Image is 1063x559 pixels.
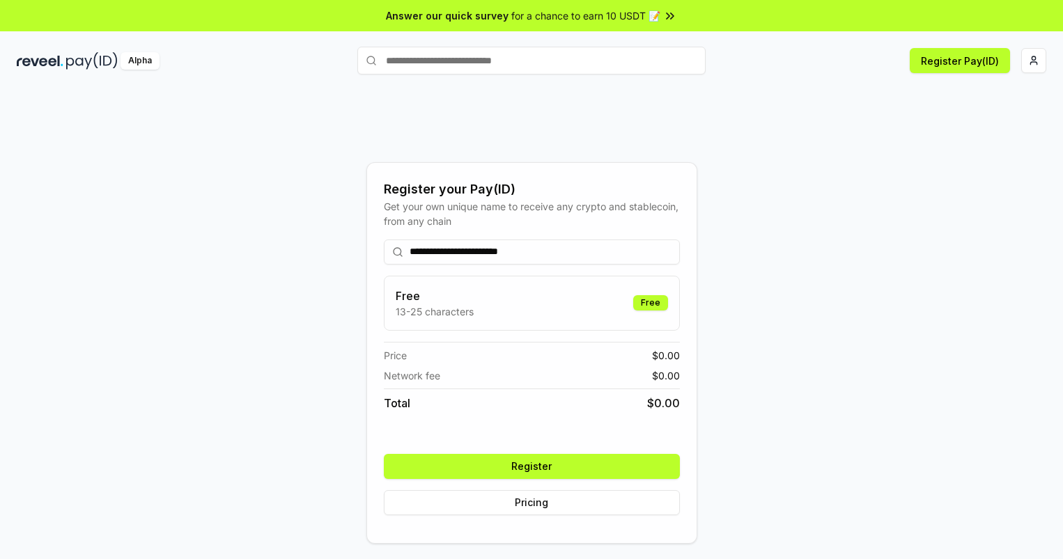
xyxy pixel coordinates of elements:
[66,52,118,70] img: pay_id
[384,395,410,411] span: Total
[633,295,668,310] div: Free
[384,348,407,363] span: Price
[386,8,509,23] span: Answer our quick survey
[17,52,63,70] img: reveel_dark
[384,454,680,479] button: Register
[384,199,680,228] div: Get your own unique name to receive any crypto and stablecoin, from any chain
[647,395,680,411] span: $ 0.00
[652,348,680,363] span: $ 0.00
[396,304,474,319] p: 13-25 characters
[396,288,474,304] h3: Free
[511,8,660,23] span: for a chance to earn 10 USDT 📝
[121,52,160,70] div: Alpha
[910,48,1010,73] button: Register Pay(ID)
[384,368,440,383] span: Network fee
[384,490,680,515] button: Pricing
[384,180,680,199] div: Register your Pay(ID)
[652,368,680,383] span: $ 0.00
